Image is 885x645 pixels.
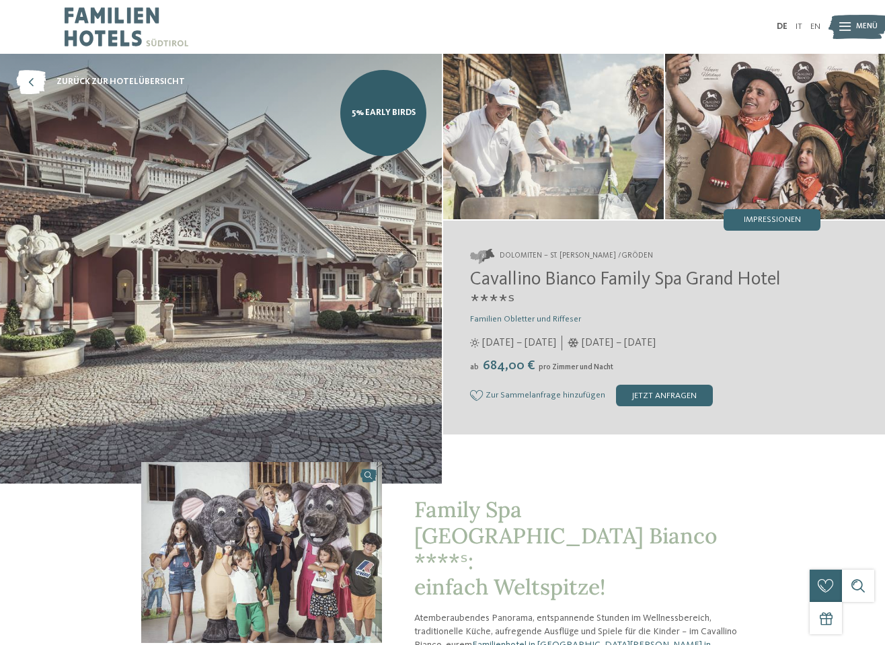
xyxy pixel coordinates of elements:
span: ab [470,363,479,371]
a: EN [810,22,820,31]
img: Im Familienhotel in St. Ulrich in Gröden wunschlos glücklich [443,54,664,219]
i: Öffnungszeiten im Sommer [470,338,479,348]
a: zurück zur Hotelübersicht [16,70,185,94]
span: 684,00 € [480,359,537,373]
span: Cavallino Bianco Family Spa Grand Hotel ****ˢ [470,270,781,312]
span: Menü [856,22,878,32]
i: Öffnungszeiten im Winter [568,338,579,348]
span: Familien Obletter und Riffeser [470,315,581,324]
span: pro Zimmer und Nacht [539,363,613,371]
a: DE [777,22,787,31]
span: Dolomiten – St. [PERSON_NAME] /Gröden [500,251,653,262]
span: Impressionen [744,216,801,225]
span: Family Spa [GEOGRAPHIC_DATA] Bianco ****ˢ: einfach Weltspitze! [414,496,718,601]
span: [DATE] – [DATE] [482,336,556,350]
span: 5% Early Birds [352,107,416,119]
a: 5% Early Birds [340,70,426,156]
span: Zur Sammelanfrage hinzufügen [486,391,605,400]
span: zurück zur Hotelübersicht [56,76,185,88]
span: [DATE] – [DATE] [582,336,656,350]
div: jetzt anfragen [616,385,713,406]
a: IT [796,22,802,31]
img: Im Familienhotel in St. Ulrich in Gröden wunschlos glücklich [141,462,382,643]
